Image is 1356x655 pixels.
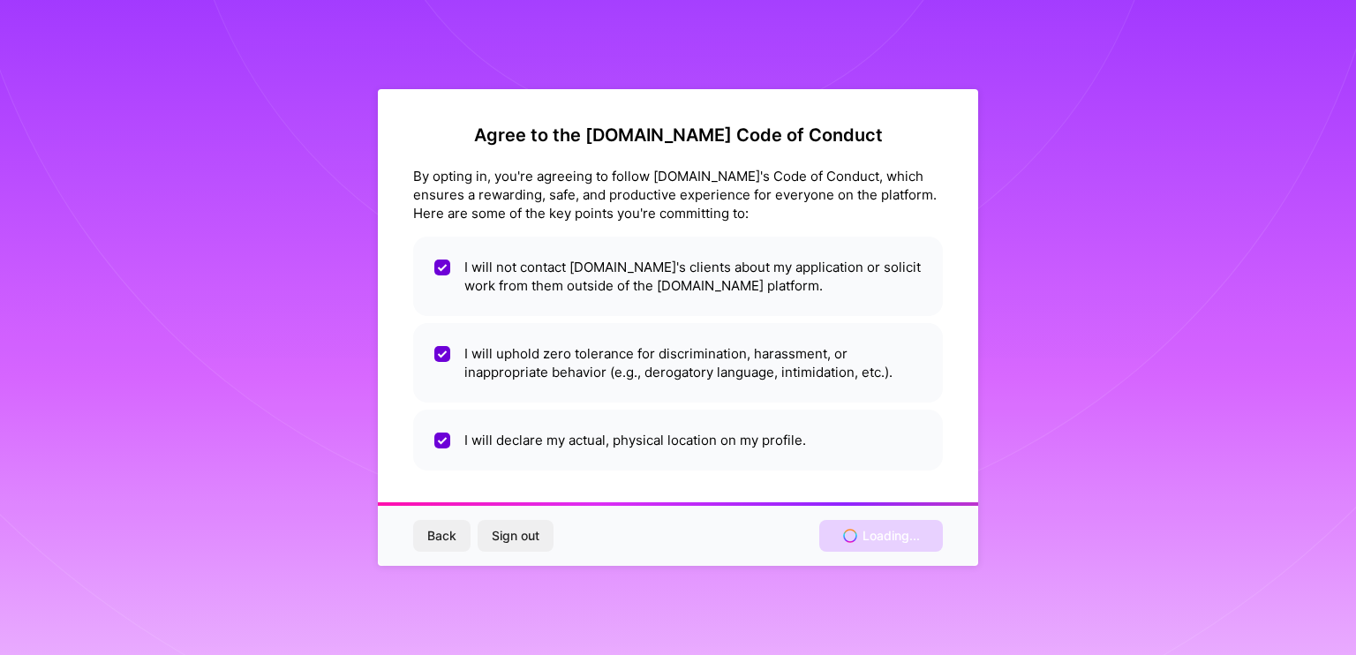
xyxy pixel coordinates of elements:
button: Back [413,520,471,552]
li: I will declare my actual, physical location on my profile. [413,410,943,471]
button: Sign out [478,520,554,552]
div: By opting in, you're agreeing to follow [DOMAIN_NAME]'s Code of Conduct, which ensures a rewardin... [413,167,943,222]
span: Back [427,527,456,545]
span: Sign out [492,527,539,545]
h2: Agree to the [DOMAIN_NAME] Code of Conduct [413,124,943,146]
li: I will not contact [DOMAIN_NAME]'s clients about my application or solicit work from them outside... [413,237,943,316]
li: I will uphold zero tolerance for discrimination, harassment, or inappropriate behavior (e.g., der... [413,323,943,403]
